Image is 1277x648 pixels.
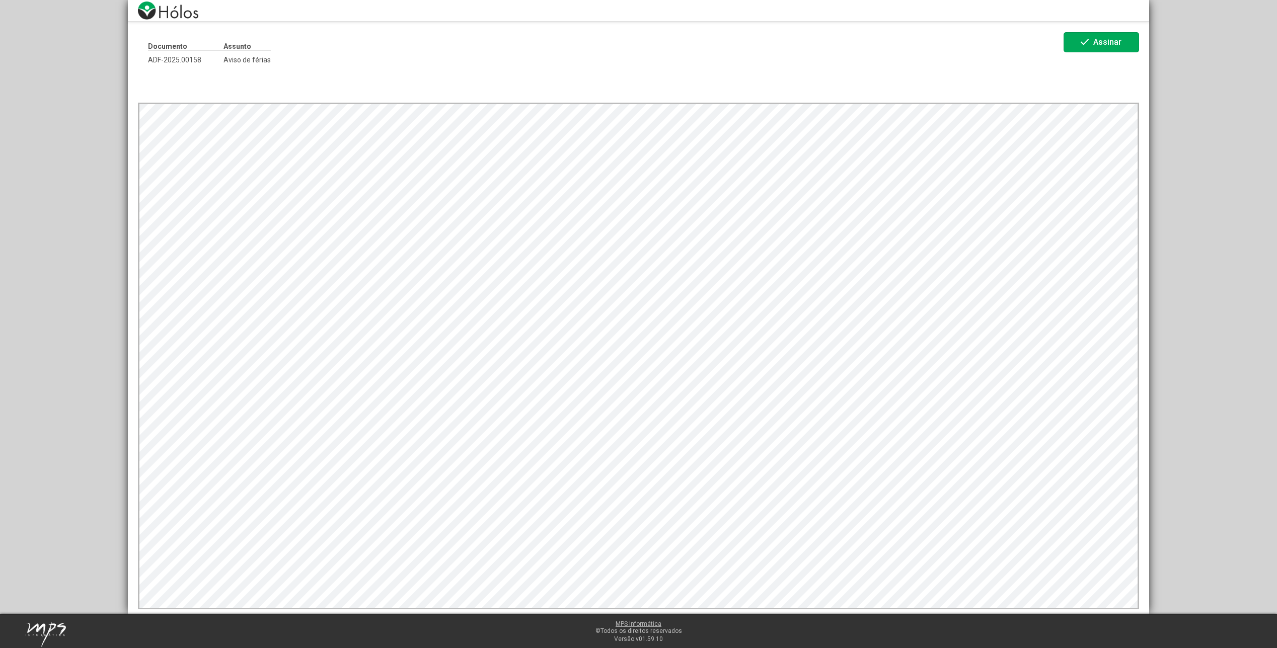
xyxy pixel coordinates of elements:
span: Aviso de férias [223,56,271,64]
span: Versão:v01.59.10 [614,635,663,642]
mat-icon: check [1079,36,1091,48]
p: Assunto [223,42,271,51]
span: ©Todos os direitos reservados [595,627,682,634]
span: ADF-2025.00158 [148,56,223,64]
span: Assinar [1093,37,1121,47]
button: Assinar [1064,32,1139,52]
img: mps-image-cropped.png [26,622,66,647]
a: MPS Informática [616,620,661,627]
img: logo-holos.png [138,2,198,20]
p: Documento [148,42,223,51]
